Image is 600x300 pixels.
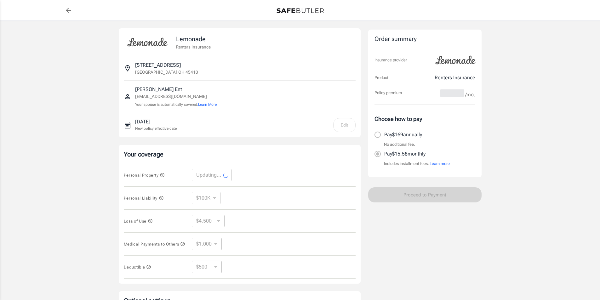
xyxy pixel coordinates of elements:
button: Personal Property [124,171,165,179]
p: Policy premium [374,90,402,96]
button: Medical Payments to Others [124,240,186,248]
p: Choose how to pay [374,115,475,123]
p: [PERSON_NAME] Ent [135,86,217,93]
p: Pay $15.58 monthly [384,150,426,158]
button: Loss of Use [124,217,153,225]
p: [STREET_ADDRESS] [135,61,181,69]
span: Medical Payments to Others [124,242,186,246]
p: Renters Insurance [435,74,475,82]
p: Includes installment fees. [384,161,450,167]
button: Learn more [430,161,450,167]
button: Learn More [198,102,217,107]
a: back to quotes [62,4,75,17]
p: Renters Insurance [176,44,211,50]
button: Personal Liability [124,194,164,202]
img: Lemonade [124,33,171,51]
img: Back to quotes [277,8,324,13]
p: [DATE] [135,118,177,126]
svg: Insured person [124,93,131,100]
img: Lemonade [432,51,479,69]
p: Product [374,75,388,81]
span: Personal Liability [124,196,164,201]
span: Loss of Use [124,219,153,224]
p: Your spouse is automatically covered. [135,102,217,108]
p: [GEOGRAPHIC_DATA] , OH 45410 [135,69,198,75]
span: Personal Property [124,173,165,178]
span: Deductible [124,265,151,269]
span: /mo. [465,90,475,99]
p: No additional fee. [384,141,415,148]
p: Insurance provider [374,57,407,63]
div: Order summary [374,35,475,44]
p: Your coverage [124,150,356,159]
p: [EMAIL_ADDRESS][DOMAIN_NAME] [135,93,217,100]
button: Deductible [124,263,151,271]
svg: New policy start date [124,122,131,129]
svg: Insured address [124,65,131,72]
p: New policy effective date [135,126,177,131]
p: Lemonade [176,34,211,44]
p: Pay $169 annually [384,131,422,139]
